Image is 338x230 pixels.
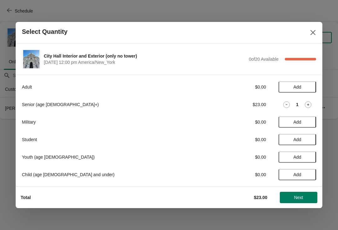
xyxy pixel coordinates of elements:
strong: 1 [296,101,299,108]
h2: Select Quantity [22,28,68,35]
strong: Total [21,195,31,200]
div: $0.00 [208,171,266,178]
div: $0.00 [208,119,266,125]
div: $0.00 [208,136,266,143]
button: Add [279,169,316,180]
strong: $23.00 [254,195,267,200]
span: Add [294,155,301,160]
div: Youth (age [DEMOGRAPHIC_DATA]) [22,154,196,160]
div: Military [22,119,196,125]
span: 0 of 20 Available [249,57,279,62]
span: Next [294,195,303,200]
div: Adult [22,84,196,90]
button: Add [279,151,316,163]
button: Add [279,134,316,145]
button: Close [307,27,319,38]
div: $23.00 [208,101,266,108]
div: $0.00 [208,84,266,90]
button: Add [279,81,316,93]
span: Add [294,137,301,142]
div: Senior (age [DEMOGRAPHIC_DATA]+) [22,101,196,108]
button: Next [280,192,317,203]
span: Add [294,120,301,125]
div: $0.00 [208,154,266,160]
div: Child (age [DEMOGRAPHIC_DATA] and under) [22,171,196,178]
img: City Hall Interior and Exterior (only no tower) | | September 9 | 12:00 pm America/New_York [23,50,40,68]
span: Add [294,84,301,89]
span: City Hall Interior and Exterior (only no tower) [44,53,246,59]
span: [DATE] 12:00 pm America/New_York [44,59,246,65]
span: Add [294,172,301,177]
button: Add [279,116,316,128]
div: Student [22,136,196,143]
